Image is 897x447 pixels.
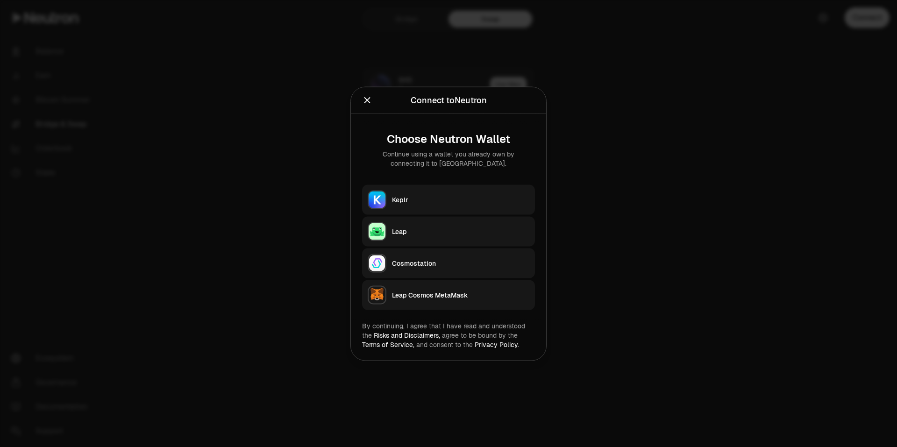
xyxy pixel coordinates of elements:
[374,331,440,339] a: Risks and Disclaimers,
[392,290,529,299] div: Leap Cosmos MetaMask
[362,321,535,349] div: By continuing, I agree that I have read and understood the agree to be bound by the and consent t...
[362,340,414,348] a: Terms of Service,
[362,216,535,246] button: LeapLeap
[369,191,385,208] img: Keplr
[369,255,385,271] img: Cosmostation
[370,132,527,145] div: Choose Neutron Wallet
[362,248,535,278] button: CosmostationCosmostation
[362,280,535,310] button: Leap Cosmos MetaMaskLeap Cosmos MetaMask
[369,223,385,240] img: Leap
[369,286,385,303] img: Leap Cosmos MetaMask
[475,340,519,348] a: Privacy Policy.
[362,184,535,214] button: KeplrKeplr
[362,93,372,106] button: Close
[370,149,527,168] div: Continue using a wallet you already own by connecting it to [GEOGRAPHIC_DATA].
[392,227,529,236] div: Leap
[392,195,529,204] div: Keplr
[411,93,487,106] div: Connect to Neutron
[392,258,529,268] div: Cosmostation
